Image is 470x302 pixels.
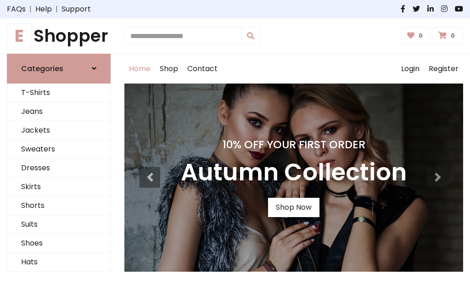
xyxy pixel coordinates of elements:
a: Hats [7,253,110,272]
a: Skirts [7,178,110,196]
a: Jeans [7,102,110,121]
a: Register [424,54,463,84]
span: | [26,4,35,15]
a: EShopper [7,26,111,46]
h1: Shopper [7,26,111,46]
a: Home [124,54,155,84]
span: 0 [416,32,425,40]
span: E [7,23,32,48]
a: 0 [432,27,463,45]
a: FAQs [7,4,26,15]
a: Shop Now [268,198,319,217]
a: Login [397,54,424,84]
a: Dresses [7,159,110,178]
a: T-Shirts [7,84,110,102]
h3: Autumn Collection [181,158,407,187]
h4: 10% Off Your First Order [181,138,407,151]
span: 0 [448,32,457,40]
a: Shop [155,54,183,84]
span: | [52,4,62,15]
a: Contact [183,54,222,84]
a: Suits [7,215,110,234]
a: Shorts [7,196,110,215]
a: Sweaters [7,140,110,159]
a: 0 [401,27,431,45]
h6: Categories [21,64,63,73]
a: Jackets [7,121,110,140]
a: Shoes [7,234,110,253]
a: Categories [7,54,111,84]
a: Help [35,4,52,15]
a: Support [62,4,91,15]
